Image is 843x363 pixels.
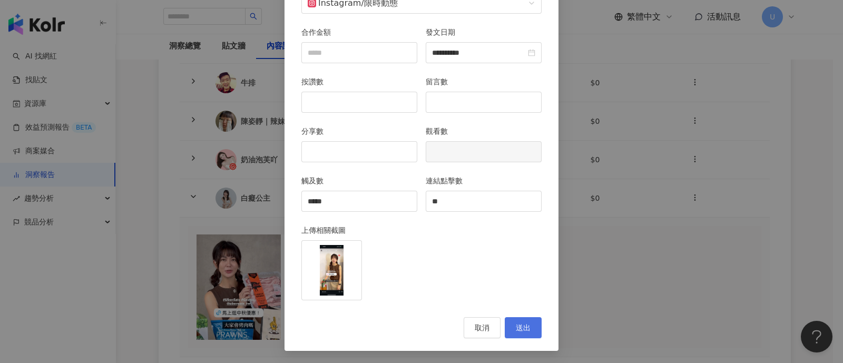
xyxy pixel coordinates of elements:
input: 留言數 [426,92,541,112]
input: 發文日期 [432,47,526,58]
input: 合作金額 [302,43,417,63]
span: 送出 [516,323,531,332]
button: 取消 [464,317,501,338]
label: 發文日期 [426,26,463,38]
label: 按讚數 [301,76,331,87]
input: 按讚數 [302,92,417,112]
label: 留言數 [426,76,456,87]
label: 觀看數 [426,125,456,137]
label: 分享數 [301,125,331,137]
input: 分享數 [302,142,417,162]
button: 送出 [505,317,542,338]
span: 取消 [475,323,489,332]
label: 連結點擊數 [426,175,470,187]
label: 合作金額 [301,26,339,38]
input: 觸及數 [302,191,417,211]
label: 上傳相關截圖 [301,224,354,236]
label: 觸及數 [301,175,331,187]
input: 連結點擊數 [426,191,541,211]
input: 觀看數 [426,142,541,162]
